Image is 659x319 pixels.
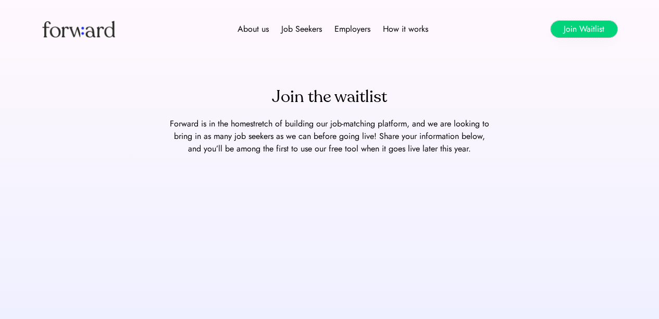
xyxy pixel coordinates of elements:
[551,21,617,37] button: Join Waitlist
[168,118,491,155] div: Forward is in the homestretch of building our job-matching platform, and we are looking to bring ...
[238,23,269,35] div: About us
[334,23,370,35] div: Employers
[272,84,387,109] div: Join the waitlist
[281,23,322,35] div: Job Seekers
[383,23,428,35] div: How it works
[42,21,115,37] img: Forward logo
